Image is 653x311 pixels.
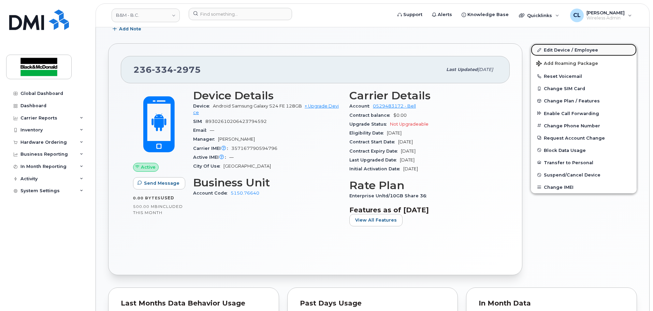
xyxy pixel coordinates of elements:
[531,107,637,119] button: Enable Call Forwarding
[544,111,599,116] span: Enable Call Forwarding
[193,176,341,189] h3: Business Unit
[586,15,625,21] span: Wireless Admin
[121,300,266,307] div: Last Months Data Behavior Usage
[133,196,161,200] span: 0.00 Bytes
[349,122,390,127] span: Upgrade Status
[514,9,564,22] div: Quicklinks
[573,11,581,19] span: CL
[144,180,179,186] span: Send Message
[218,137,255,142] span: [PERSON_NAME]
[531,169,637,181] button: Suspend/Cancel Device
[161,195,174,200] span: used
[173,65,201,75] span: 2975
[531,70,637,82] button: Reset Voicemail
[427,8,457,22] a: Alerts
[112,9,180,22] a: B&M - B.C.
[349,214,403,226] button: View All Features
[205,119,267,124] span: 89302610206423794592
[193,164,223,169] span: City Of Use
[531,56,637,70] button: Add Roaming Package
[229,155,234,160] span: —
[403,166,418,171] span: [DATE]
[193,103,213,109] span: Device
[531,119,637,132] button: Change Phone Number
[403,11,422,18] span: Support
[479,300,624,307] div: In Month Data
[349,179,497,192] h3: Rate Plan
[531,95,637,107] button: Change Plan / Features
[531,82,637,95] button: Change SIM Card
[189,8,292,20] input: Find something...
[544,98,600,103] span: Change Plan / Features
[527,13,552,18] span: Quicklinks
[531,132,637,144] button: Request Account Change
[119,26,141,32] span: Add Note
[193,103,339,115] a: + Upgrade Device
[193,119,205,124] span: SIM
[393,8,427,22] a: Support
[349,157,400,162] span: Last Upgraded Date
[349,206,497,214] h3: Features as of [DATE]
[141,164,156,170] span: Active
[349,139,398,144] span: Contract Start Date
[531,156,637,169] button: Transfer to Personal
[133,177,185,189] button: Send Message
[536,61,598,67] span: Add Roaming Package
[349,89,497,102] h3: Carrier Details
[133,204,158,209] span: 500.00 MB
[193,146,231,151] span: Carrier IMEI
[349,103,373,109] span: Account
[478,67,493,72] span: [DATE]
[108,23,147,35] button: Add Note
[457,8,513,22] a: Knowledge Base
[193,128,210,133] span: Email
[355,217,397,223] span: View All Features
[586,10,625,15] span: [PERSON_NAME]
[193,155,229,160] span: Active IMEI
[193,190,231,196] span: Account Code
[349,113,393,118] span: Contract balance
[349,149,401,154] span: Contract Expiry Date
[387,130,402,136] span: [DATE]
[231,190,259,196] a: 5150.76640
[300,300,446,307] div: Past Days Usage
[349,166,403,171] span: Initial Activation Date
[152,65,173,75] span: 334
[531,181,637,193] button: Change IMEI
[398,139,413,144] span: [DATE]
[349,193,430,198] span: Enterprise Unltd/10GB Share 36
[400,157,415,162] span: [DATE]
[544,172,600,178] span: Suspend/Cancel Device
[193,137,218,142] span: Manager
[531,144,637,156] button: Block Data Usage
[393,113,407,118] span: $0.00
[210,128,214,133] span: —
[133,65,201,75] span: 236
[446,67,478,72] span: Last updated
[213,103,302,109] span: Android Samsung Galaxy S24 FE 128GB
[373,103,416,109] a: 0529483172 - Bell
[223,164,271,169] span: [GEOGRAPHIC_DATA]
[531,44,637,56] a: Edit Device / Employee
[133,204,183,215] span: included this month
[349,130,387,136] span: Eligibility Date
[401,149,416,154] span: [DATE]
[390,122,429,127] span: Not Upgradeable
[467,11,509,18] span: Knowledge Base
[565,9,637,22] div: Candice Leung
[438,11,452,18] span: Alerts
[193,89,341,102] h3: Device Details
[231,146,277,151] span: 357167790594796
